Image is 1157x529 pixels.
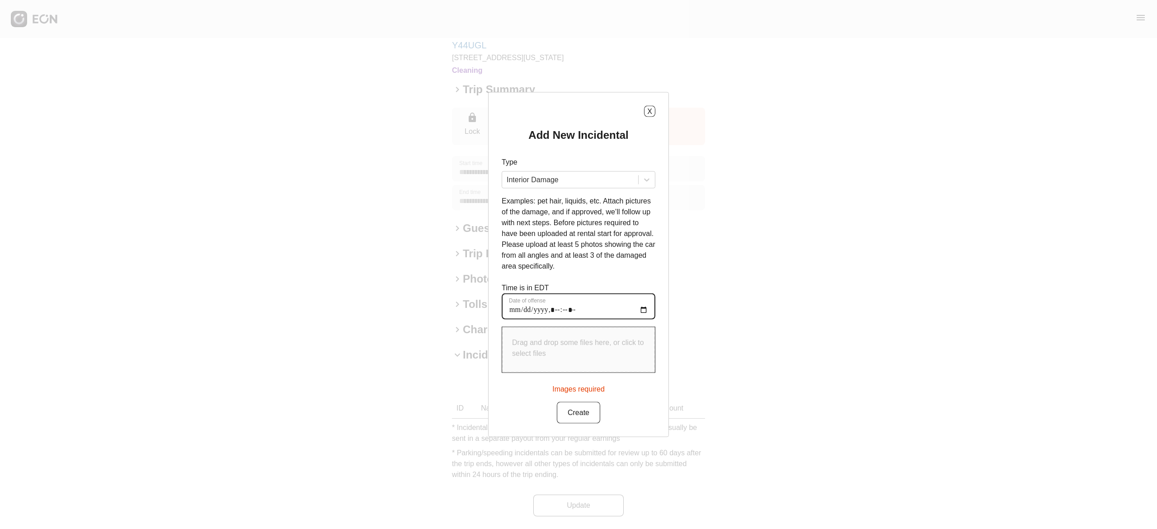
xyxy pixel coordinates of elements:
[557,402,600,424] button: Create
[552,380,605,395] div: Images required
[502,283,655,320] div: Time is in EDT
[502,196,655,272] p: Examples: pet hair, liquids, etc. Attach pictures of the damage, and if approved, we’ll follow up...
[502,157,655,168] p: Type
[512,337,645,359] p: Drag and drop some files here, or click to select files
[509,297,546,304] label: Date of offense
[644,106,655,117] button: X
[528,128,628,142] h2: Add New Incidental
